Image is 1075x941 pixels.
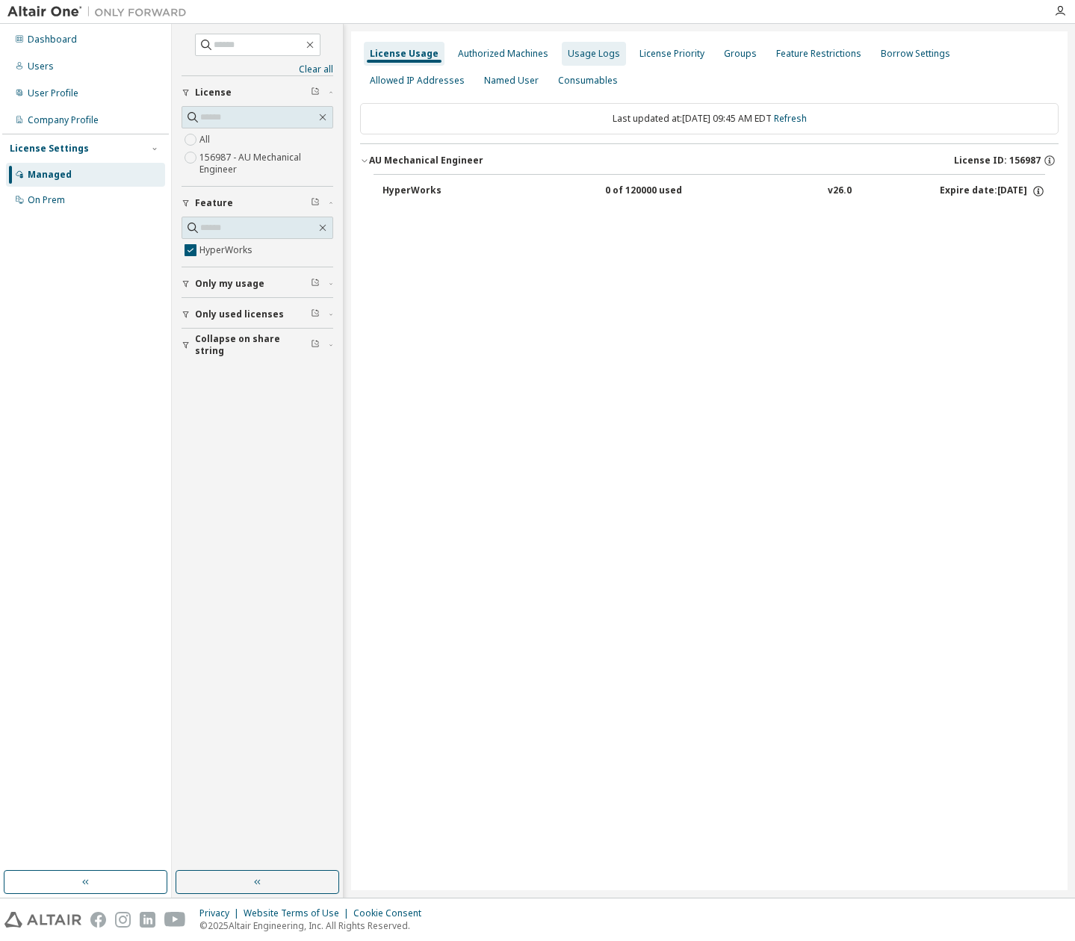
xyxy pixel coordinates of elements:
[774,112,807,125] a: Refresh
[382,175,1045,208] button: HyperWorks0 of 120000 usedv26.0Expire date:[DATE]
[940,184,1045,198] div: Expire date: [DATE]
[182,267,333,300] button: Only my usage
[370,48,439,60] div: License Usage
[182,76,333,109] button: License
[360,144,1059,177] button: AU Mechanical EngineerLicense ID: 156987
[90,912,106,928] img: facebook.svg
[10,143,89,155] div: License Settings
[195,197,233,209] span: Feature
[195,278,264,290] span: Only my usage
[199,149,333,178] label: 156987 - AU Mechanical Engineer
[182,298,333,331] button: Only used licenses
[195,308,284,320] span: Only used licenses
[199,907,244,919] div: Privacy
[382,184,517,198] div: HyperWorks
[639,48,704,60] div: License Priority
[568,48,620,60] div: Usage Logs
[244,907,353,919] div: Website Terms of Use
[311,339,320,351] span: Clear filter
[776,48,861,60] div: Feature Restrictions
[28,194,65,206] div: On Prem
[370,75,465,87] div: Allowed IP Addresses
[28,114,99,126] div: Company Profile
[199,131,213,149] label: All
[828,184,852,198] div: v26.0
[360,103,1059,134] div: Last updated at: [DATE] 09:45 AM EDT
[605,184,740,198] div: 0 of 120000 used
[311,308,320,320] span: Clear filter
[28,60,54,72] div: Users
[7,4,194,19] img: Altair One
[195,87,232,99] span: License
[28,169,72,181] div: Managed
[954,155,1041,167] span: License ID: 156987
[195,333,311,357] span: Collapse on share string
[115,912,131,928] img: instagram.svg
[140,912,155,928] img: linkedin.svg
[458,48,548,60] div: Authorized Machines
[199,241,255,259] label: HyperWorks
[182,63,333,75] a: Clear all
[369,155,483,167] div: AU Mechanical Engineer
[28,87,78,99] div: User Profile
[311,87,320,99] span: Clear filter
[353,907,430,919] div: Cookie Consent
[558,75,618,87] div: Consumables
[28,34,77,46] div: Dashboard
[311,278,320,290] span: Clear filter
[4,912,81,928] img: altair_logo.svg
[484,75,539,87] div: Named User
[164,912,186,928] img: youtube.svg
[182,329,333,361] button: Collapse on share string
[724,48,757,60] div: Groups
[881,48,950,60] div: Borrow Settings
[199,919,430,932] p: © 2025 Altair Engineering, Inc. All Rights Reserved.
[311,197,320,209] span: Clear filter
[182,187,333,220] button: Feature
